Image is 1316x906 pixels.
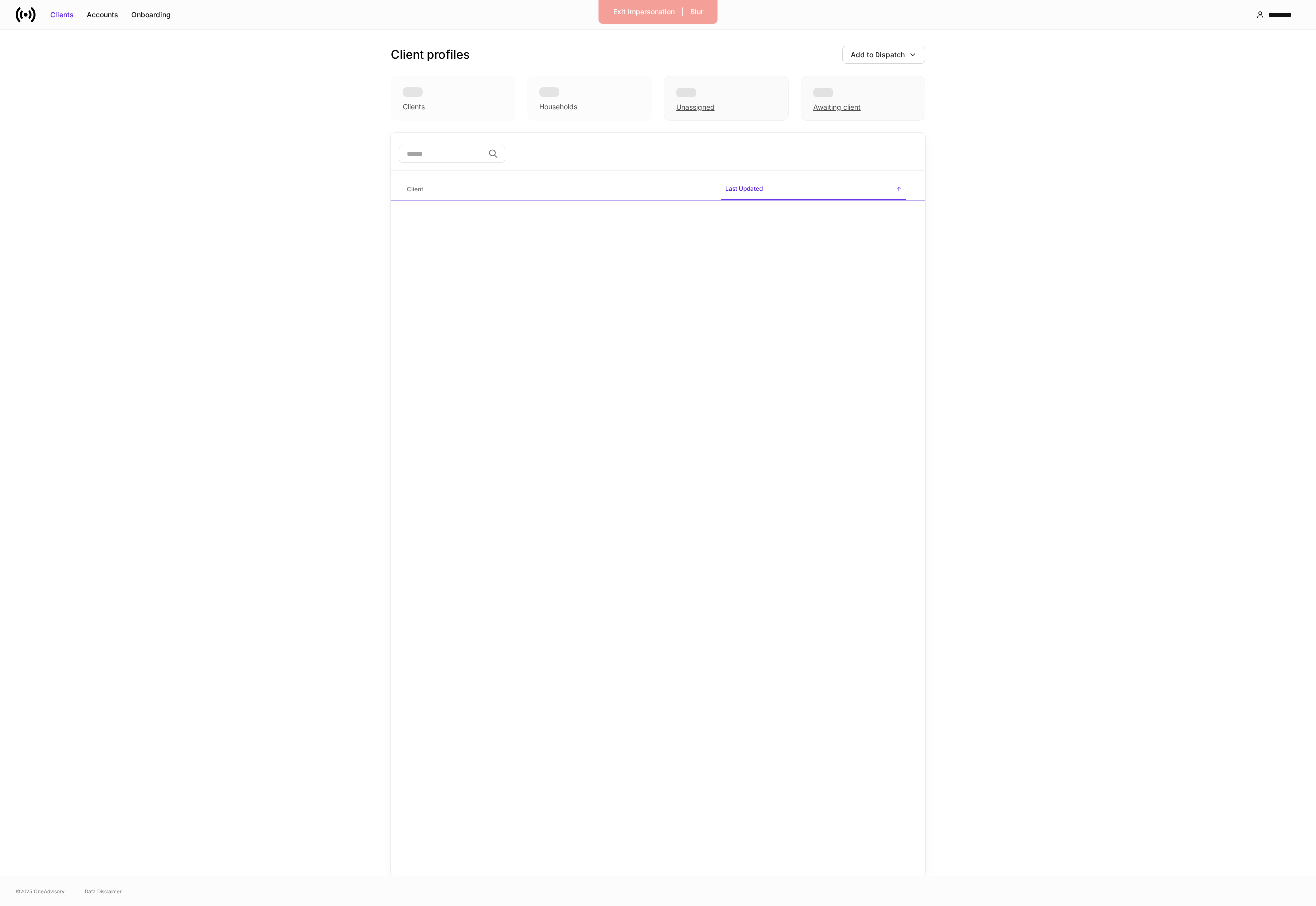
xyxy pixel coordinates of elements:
[721,179,906,200] span: Last Updated
[607,4,681,20] button: Exit Impersonation
[684,4,710,20] button: Blur
[131,10,171,20] div: Onboarding
[851,50,905,60] div: Add to Dispatch
[664,76,789,121] div: Unassigned
[725,184,763,193] h6: Last Updated
[676,102,715,112] div: Unassigned
[403,179,713,200] span: Client
[87,10,118,20] div: Accounts
[391,47,470,63] h3: Client profiles
[16,887,65,895] span: © 2025 OneAdvisory
[125,7,177,23] button: Onboarding
[407,184,423,194] h6: Client
[85,887,122,895] a: Data Disclaimer
[539,102,577,112] div: Households
[813,102,861,112] div: Awaiting client
[50,10,74,20] div: Clients
[842,46,925,64] button: Add to Dispatch
[44,7,80,23] button: Clients
[403,102,425,112] div: Clients
[690,7,703,17] div: Blur
[613,7,675,17] div: Exit Impersonation
[801,76,925,121] div: Awaiting client
[80,7,125,23] button: Accounts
